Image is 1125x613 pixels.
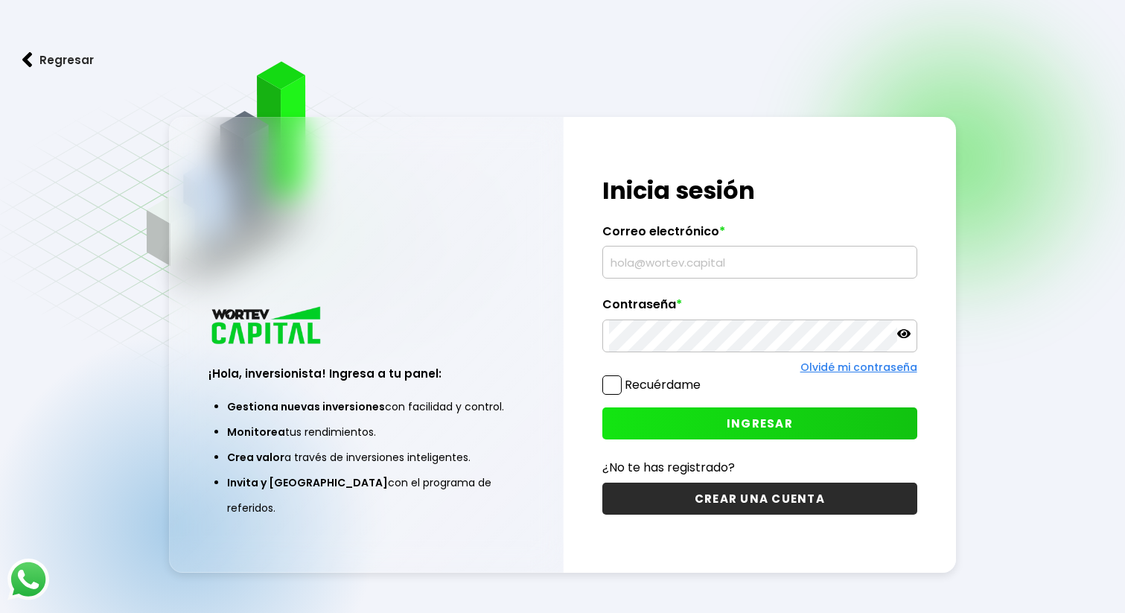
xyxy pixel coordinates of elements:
[227,450,284,465] span: Crea valor
[727,416,793,431] span: INGRESAR
[602,224,917,247] label: Correo electrónico
[227,399,385,414] span: Gestiona nuevas inversiones
[22,52,33,68] img: flecha izquierda
[602,458,917,515] a: ¿No te has registrado?CREAR UNA CUENTA
[625,376,701,393] label: Recuérdame
[7,559,49,600] img: logos_whatsapp-icon.242b2217.svg
[227,475,388,490] span: Invita y [GEOGRAPHIC_DATA]
[800,360,917,375] a: Olvidé mi contraseña
[602,297,917,320] label: Contraseña
[208,305,326,349] img: logo_wortev_capital
[602,483,917,515] button: CREAR UNA CUENTA
[227,419,504,445] li: tus rendimientos.
[227,394,504,419] li: con facilidad y control.
[227,425,285,439] span: Monitorea
[208,365,523,382] h3: ¡Hola, inversionista! Ingresa a tu panel:
[227,445,504,470] li: a través de inversiones inteligentes.
[602,173,917,209] h1: Inicia sesión
[602,458,917,477] p: ¿No te has registrado?
[227,470,504,521] li: con el programa de referidos.
[609,247,910,278] input: hola@wortev.capital
[602,407,917,439] button: INGRESAR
